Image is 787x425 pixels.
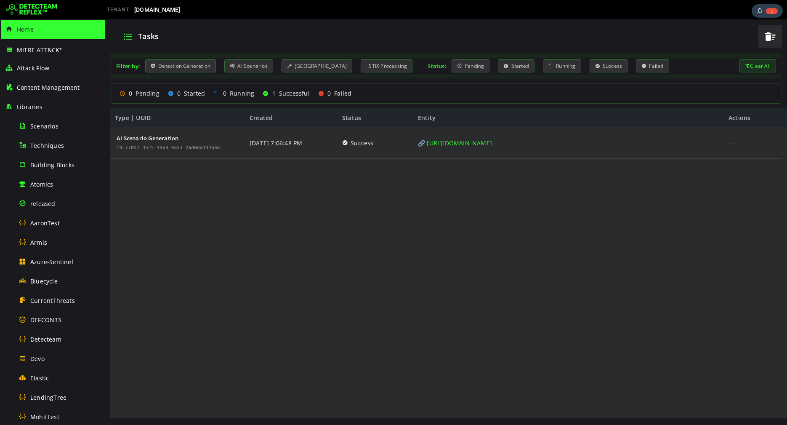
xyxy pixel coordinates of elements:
div: Pending [14,70,54,78]
span: released [30,200,56,208]
div: Actions [618,89,677,108]
span: [DOMAIN_NAME] [134,6,181,13]
div: AI Scenarios [119,40,168,53]
div: Failed [531,40,564,53]
span: LendingTree [30,393,66,401]
span: Home [17,25,34,33]
span: Armis [30,238,47,246]
span: DEFCON33 [30,316,61,324]
span: Building Blocks [30,161,74,169]
span: MohitTest [30,413,59,421]
div: Failed [213,70,247,78]
span: TENANT: [107,7,131,13]
span: Scenarios [30,122,58,130]
span: Bluecycle [30,277,58,285]
div: Task UUID: f8177857-3545-49b8-9a53-2ad0dd1446a8 [11,126,115,131]
span: Devo [30,355,45,363]
a: 🔗 [URL][DOMAIN_NAME] [313,108,387,139]
div: Status [232,89,308,108]
div: AI Scenario Generation [11,116,115,122]
div: Created [139,89,232,108]
span: Success [245,108,268,139]
div: STIX Processing [255,40,307,53]
span: 0 [72,70,75,78]
div: Started [63,70,100,78]
span: MITRE ATT&CK [17,46,62,54]
div: Started [393,40,429,53]
span: Tasks [33,12,53,22]
div: Clear All [634,40,671,53]
img: Detecteam logo [6,3,57,16]
div: Filter by: [11,43,35,51]
span: AaronTest [30,219,60,227]
div: Detection Generation [40,40,111,53]
span: — [623,108,629,139]
span: 1 [167,70,170,78]
span: Elastic [30,374,49,382]
div: Type | UUID [5,89,139,108]
span: 0 [118,70,121,78]
span: CurrentThreats [30,297,75,305]
span: Attack Flow [17,64,49,72]
span: 0 [24,70,27,78]
span: Atomics [30,180,53,188]
div: [GEOGRAPHIC_DATA] [176,40,247,53]
sup: ® [59,47,62,51]
div: Entity [308,89,618,108]
span: Content Management [17,83,80,91]
div: Successful [157,70,204,78]
div: Task Notifications [752,4,783,18]
div: Running [438,40,476,53]
div: Running [109,70,149,78]
span: Techniques [30,142,64,150]
div: [DATE] 7:06:48 PM [144,108,197,139]
div: Pending [346,40,385,53]
div: Status: [322,43,341,51]
span: Libraries [17,103,43,111]
span: Azure-Sentinel [30,258,73,266]
span: 1 [766,8,778,14]
div: Success [484,40,523,53]
span: Detecteam [30,335,61,343]
span: 0 [222,70,226,78]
